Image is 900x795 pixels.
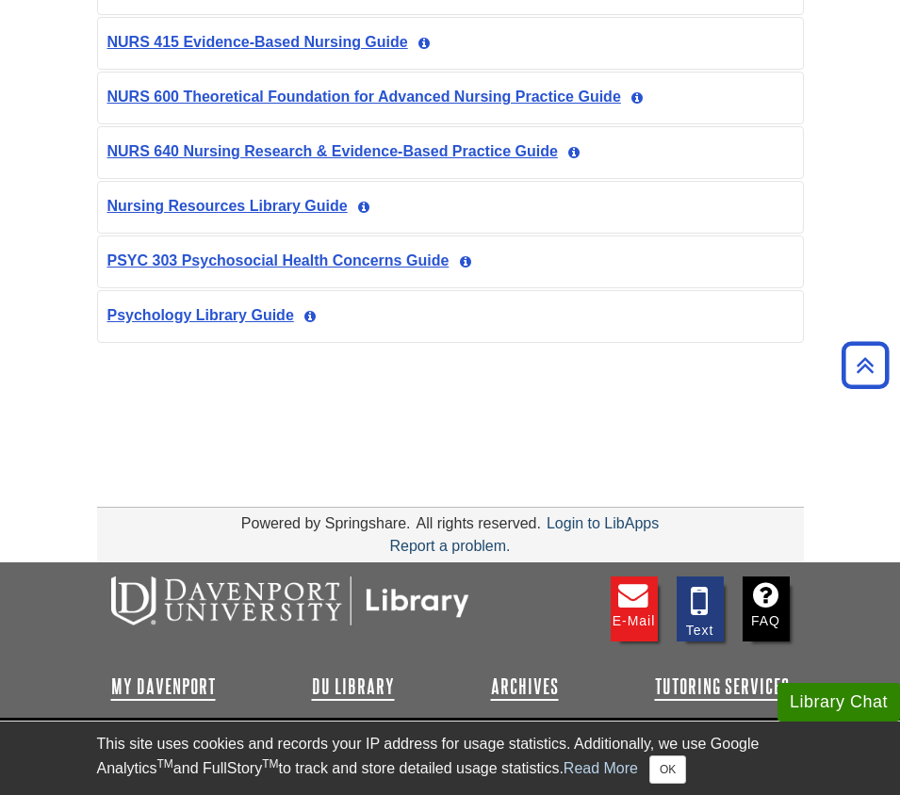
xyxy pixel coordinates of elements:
[389,538,510,554] a: Report a problem.
[107,89,621,105] a: NURS 600 Theoretical Foundation for Advanced Nursing Practice Guide
[107,307,294,323] a: Psychology Library Guide
[107,252,450,268] a: PSYC 303 Psychosocial Health Concerns Guide
[611,576,658,641] a: E-mail
[107,34,408,50] a: NURS 415 Evidence-Based Nursing Guide
[413,515,544,531] div: All rights reserved.
[564,760,638,776] a: Read More
[238,515,414,531] div: Powered by Springshare.
[547,515,659,531] a: Login to LibApps
[111,576,469,625] img: DU Libraries
[111,675,216,698] a: My Davenport
[655,675,790,698] a: Tutoring Services
[312,675,395,698] a: DU Library
[649,755,686,784] button: Close
[107,143,558,159] a: NURS 640 Nursing Research & Evidence-Based Practice Guide
[157,757,173,771] sup: TM
[491,675,559,698] a: Archives
[97,733,804,784] div: This site uses cookies and records your IP address for usage statistics. Additionally, we use Goo...
[677,576,724,641] a: Text
[107,198,348,214] a: Nursing Resources Library Guide
[262,757,278,771] sup: TM
[835,352,895,378] a: Back to Top
[743,576,790,641] a: FAQ
[777,683,900,722] button: Library Chat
